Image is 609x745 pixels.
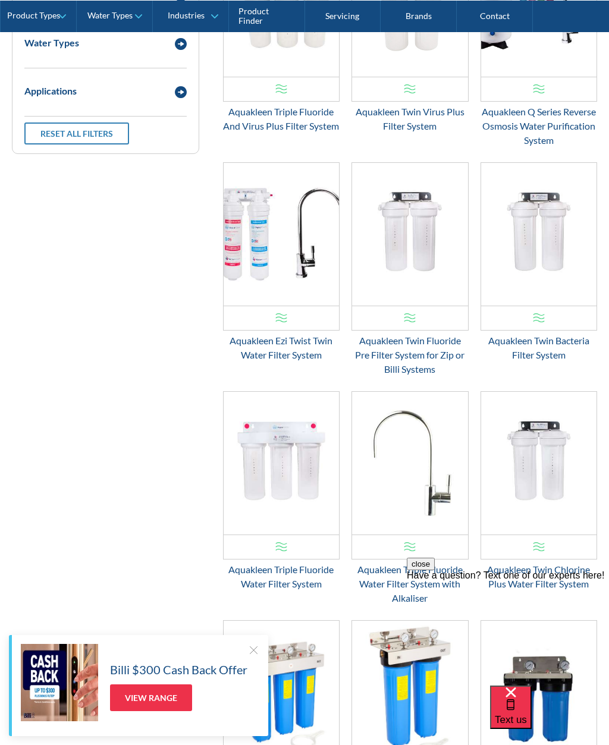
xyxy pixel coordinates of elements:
[87,11,133,21] div: Water Types
[110,661,247,678] h5: Billi $300 Cash Back Offer
[481,391,597,591] a: Aquakleen Twin Chlorine Plus Water Filter SystemAquakleen Twin Chlorine Plus Water Filter System
[24,84,77,98] div: Applications
[352,163,467,306] img: Aquakleen Twin Fluoride Pre Filter System for Zip or Billi Systems
[481,392,597,535] img: Aquakleen Twin Chlorine Plus Water Filter System
[352,392,467,535] img: Aquakleen Triple Fluoride Water Filter System with Alkaliser
[481,163,597,306] img: Aquakleen Twin Bacteria Filter System
[481,162,597,362] a: Aquakleen Twin Bacteria Filter SystemAquakleen Twin Bacteria Filter System
[224,163,339,306] img: Aquakleen Ezi Twist Twin Water Filter System
[223,391,340,591] a: Aquakleen Triple Fluoride Water Filter SystemAquakleen Triple Fluoride Water Filter System
[351,334,468,376] div: Aquakleen Twin Fluoride Pre Filter System for Zip or Billi Systems
[351,162,468,376] a: Aquakleen Twin Fluoride Pre Filter System for Zip or Billi SystemsAquakleen Twin Fluoride Pre Fil...
[168,11,205,21] div: Industries
[351,562,468,605] div: Aquakleen Triple Fluoride Water Filter System with Alkaliser
[481,105,597,147] div: Aquakleen Q Series Reverse Osmosis Water Purification System
[223,334,340,362] div: Aquakleen Ezi Twist Twin Water Filter System
[224,392,339,535] img: Aquakleen Triple Fluoride Water Filter System
[407,558,609,700] iframe: podium webchat widget prompt
[223,162,340,362] a: Aquakleen Ezi Twist Twin Water Filter SystemAquakleen Ezi Twist Twin Water Filter System
[21,644,98,721] img: Billi $300 Cash Back Offer
[490,686,609,745] iframe: podium webchat widget bubble
[110,684,192,711] a: View Range
[223,562,340,591] div: Aquakleen Triple Fluoride Water Filter System
[351,391,468,605] a: Aquakleen Triple Fluoride Water Filter System with AlkaliserAquakleen Triple Fluoride Water Filte...
[24,122,129,144] a: Reset all filters
[223,105,340,133] div: Aquakleen Triple Fluoride And Virus Plus Filter System
[24,36,79,50] div: Water Types
[7,11,60,21] div: Product Types
[351,105,468,133] div: Aquakleen Twin Virus Plus Filter System
[481,334,597,362] div: Aquakleen Twin Bacteria Filter System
